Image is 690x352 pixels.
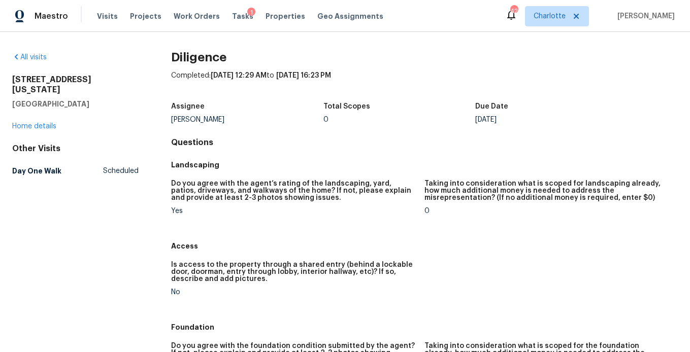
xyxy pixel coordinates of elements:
[103,166,139,176] span: Scheduled
[211,72,267,79] span: [DATE] 12:29 AM
[171,116,323,123] div: [PERSON_NAME]
[171,241,678,251] h5: Access
[475,103,508,110] h5: Due Date
[174,11,220,21] span: Work Orders
[171,180,416,201] h5: Do you agree with the agent’s rating of the landscaping, yard, patios, driveways, and walkways of...
[534,11,566,21] span: Charlotte
[171,160,678,170] h5: Landscaping
[12,166,61,176] h5: Day One Walk
[323,116,475,123] div: 0
[97,11,118,21] span: Visits
[317,11,383,21] span: Geo Assignments
[171,207,416,215] div: Yes
[171,261,416,283] h5: Is access to the property through a shared entry (behind a lockable door, doorman, entry through ...
[510,6,517,16] div: 42
[247,8,255,18] div: 1
[424,207,670,215] div: 0
[171,71,678,97] div: Completed: to
[12,99,139,109] h5: [GEOGRAPHIC_DATA]
[130,11,161,21] span: Projects
[171,137,678,148] h4: Questions
[323,103,370,110] h5: Total Scopes
[171,289,416,296] div: No
[12,162,139,180] a: Day One WalkScheduled
[35,11,68,21] span: Maestro
[266,11,305,21] span: Properties
[276,72,331,79] span: [DATE] 16:23 PM
[171,52,678,62] h2: Diligence
[475,116,627,123] div: [DATE]
[424,180,670,201] h5: Taking into consideration what is scoped for landscaping already, how much additional money is ne...
[12,144,139,154] div: Other Visits
[171,103,205,110] h5: Assignee
[12,123,56,130] a: Home details
[12,75,139,95] h2: [STREET_ADDRESS][US_STATE]
[613,11,675,21] span: [PERSON_NAME]
[232,13,253,20] span: Tasks
[171,322,678,332] h5: Foundation
[12,54,47,61] a: All visits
